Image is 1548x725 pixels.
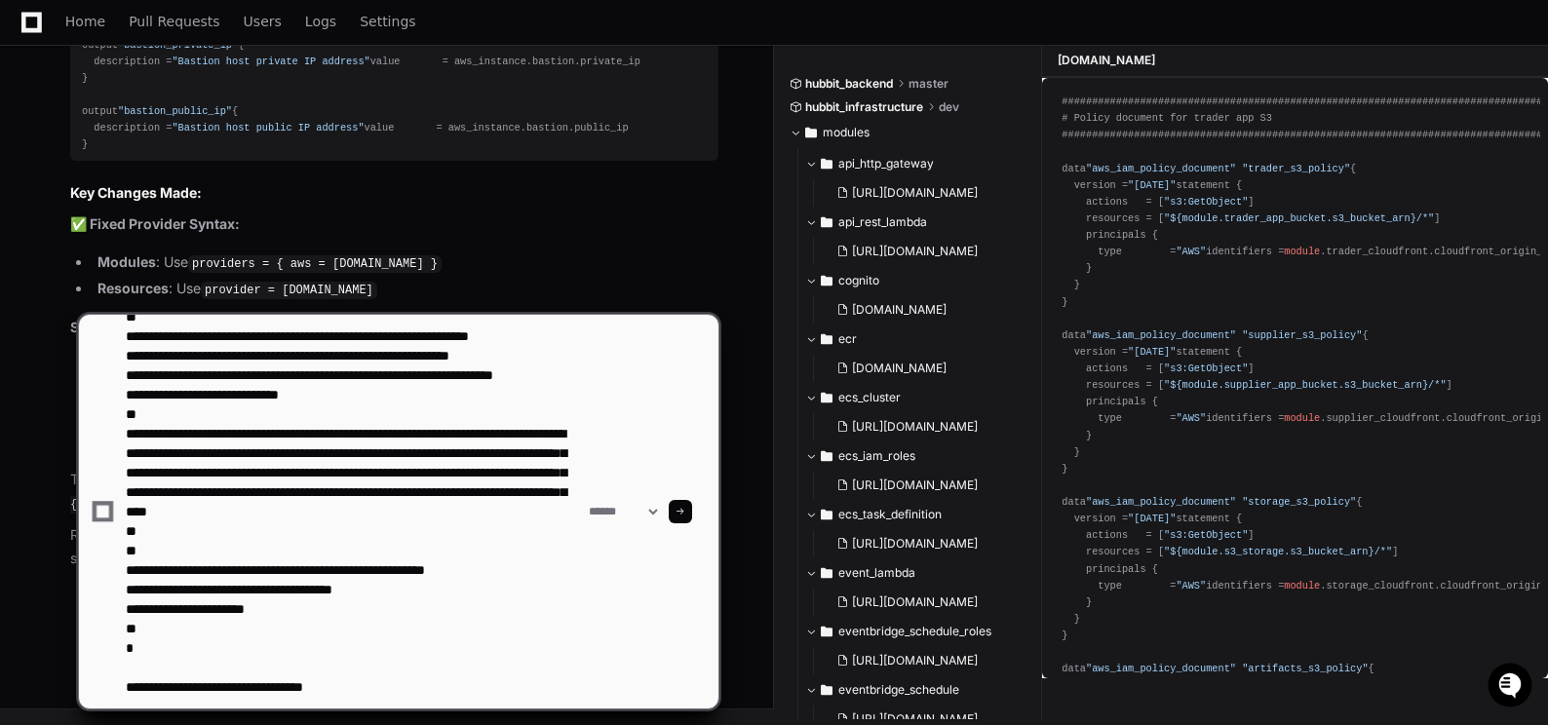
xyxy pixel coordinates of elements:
[838,214,927,230] span: api_rest_lambda
[70,215,240,232] strong: ✅ Fixed Provider Syntax:
[19,19,58,58] img: PlayerZero
[331,151,355,174] button: Start new chat
[1086,162,1236,173] span: "aws_iam_policy_document"
[1486,661,1538,713] iframe: Open customer support
[909,76,948,92] span: master
[172,56,369,67] span: "Bastion host private IP address"
[244,16,282,27] span: Users
[118,105,232,117] span: "bastion_public_ip"
[70,183,718,203] h2: Key Changes Made:
[172,122,364,134] span: "Bastion host public IP address"
[829,238,1016,265] button: [URL][DOMAIN_NAME]
[188,255,442,273] code: providers = { aws = [DOMAIN_NAME] }
[66,145,320,165] div: Start new chat
[852,185,978,201] span: [URL][DOMAIN_NAME]
[360,16,415,27] span: Settings
[118,39,238,51] span: "bastion_private_ip"
[852,244,978,259] span: [URL][DOMAIN_NAME]
[829,179,1016,207] button: [URL][DOMAIN_NAME]
[821,152,832,175] svg: Directory
[1176,246,1206,257] span: "AWS"
[821,269,832,292] svg: Directory
[790,117,1027,148] button: modules
[821,210,832,234] svg: Directory
[19,78,355,109] div: Welcome
[1128,178,1176,190] span: "[DATE]"
[838,156,934,172] span: api_http_gateway
[129,16,219,27] span: Pull Requests
[838,273,879,288] span: cognito
[805,265,1027,296] button: cognito
[305,16,336,27] span: Logs
[137,204,236,219] a: Powered byPylon
[194,205,236,219] span: Pylon
[19,145,55,180] img: 1736555170064-99ba0984-63c1-480f-8ee9-699278ef63ed
[805,121,817,144] svg: Directory
[65,16,105,27] span: Home
[66,165,247,180] div: We're available if you need us!
[1058,53,1155,68] span: [DOMAIN_NAME]
[805,99,923,115] span: hubbit_infrastructure
[1284,246,1320,257] span: module
[1164,212,1434,224] span: "${module.trader_app_bucket.s3_bucket_arn}/*"
[92,251,718,275] li: : Use
[1164,195,1248,207] span: "s3:GetObject"
[805,148,1027,179] button: api_http_gateway
[805,207,1027,238] button: api_rest_lambda
[939,99,959,115] span: dev
[97,253,156,270] strong: Modules
[823,125,870,140] span: modules
[92,278,718,301] li: : Use
[805,76,893,92] span: hubbit_backend
[1242,162,1350,173] span: "trader_s3_policy"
